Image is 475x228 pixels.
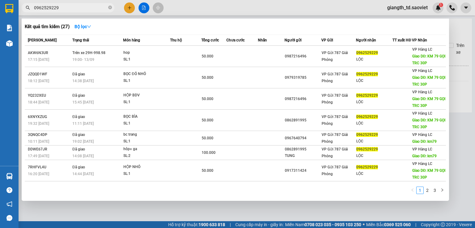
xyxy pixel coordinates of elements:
[28,38,57,42] span: [PERSON_NAME]
[123,146,170,153] div: hôp+ ga
[202,97,213,101] span: 50.000
[440,188,444,192] span: right
[72,121,94,126] span: 11:11 [DATE]
[123,164,170,171] div: HỘP NHỎ
[412,38,427,42] span: VP Nhận
[25,23,70,30] h3: Kết quả tìm kiếm ( 27 )
[72,93,85,98] span: Đã giao
[202,136,213,140] span: 50.000
[322,51,348,62] span: VP Gửi 787 Giải Phóng
[26,6,30,10] span: search
[123,153,170,159] div: SL: 2
[412,118,446,129] span: Giao DĐ: KM 79 GỌI TRC 30P
[411,188,414,192] span: left
[285,74,321,81] div: 0979319785
[285,53,321,60] div: 0987216496
[356,171,392,177] div: LỘC
[34,4,107,11] input: Tìm tên, số ĐT hoặc mã đơn
[202,118,213,122] span: 50.000
[439,187,446,194] button: right
[285,153,321,159] div: TUNG
[356,147,378,151] span: 0962529229
[123,38,140,42] span: Món hàng
[170,38,182,42] span: Thu hộ
[201,38,219,42] span: Tổng cước
[356,38,376,42] span: Người nhận
[123,92,170,99] div: HỘP BDV
[412,162,432,166] span: VP Hàng LC
[72,172,94,176] span: 14:44 [DATE]
[285,117,321,124] div: 0862891995
[108,5,112,11] span: close-circle
[72,38,89,42] span: Trạng thái
[412,90,432,94] span: VP Hàng LC
[431,187,439,194] li: 3
[202,150,216,155] span: 100.000
[356,138,392,145] div: LỘC
[202,75,213,80] span: 50.000
[72,115,85,119] span: Đã giao
[321,38,333,42] span: VP Gửi
[72,51,105,55] span: Trên xe 29H-998.98
[28,114,71,120] div: 6XNYXZUG
[356,133,378,137] span: 0962529229
[70,22,96,32] button: Bộ lọcdown
[6,40,13,47] img: warehouse-icon
[412,133,432,137] span: VP Hàng LC
[285,96,321,102] div: 0987216496
[28,100,49,104] span: 18:44 [DATE]
[72,139,94,144] span: 19:02 [DATE]
[431,187,438,194] a: 3
[72,154,94,158] span: 14:08 [DATE]
[285,167,321,174] div: 0917311424
[226,38,245,42] span: Chưa cước
[412,97,446,108] span: Giao DĐ: KM 79 GỌI TRC 30P
[356,153,392,159] div: LỘC
[28,50,71,56] div: AKW6N3UR
[285,38,302,42] span: Người gửi
[72,100,94,104] span: 15:45 [DATE]
[409,187,416,194] button: left
[356,93,378,98] span: 0962529229
[6,173,13,179] img: warehouse-icon
[322,165,348,176] span: VP Gửi 787 Giải Phóng
[72,57,94,62] span: 19:00 - 13/09
[123,131,170,138] div: bc trang
[123,138,170,145] div: SL: 1
[322,115,348,126] span: VP Gửi 787 Giải Phóng
[123,71,170,78] div: BỌC ĐỎ NHỎ
[356,72,378,76] span: 0962529229
[28,79,49,83] span: 18:12 [DATE]
[412,75,446,87] span: Giao DĐ: KM 79 GỌI TRC 30P
[123,99,170,106] div: SL: 1
[108,6,112,9] span: close-circle
[409,187,416,194] li: Previous Page
[412,139,437,144] span: Giao DĐ: km79
[439,187,446,194] li: Next Page
[5,4,13,13] img: logo-vxr
[356,56,392,63] div: LỘC
[412,69,432,73] span: VP Hàng LC
[424,187,431,194] li: 2
[28,164,71,171] div: 7RHFVL4U
[123,56,170,63] div: SL: 1
[412,154,437,158] span: Giao DĐ: km79
[356,99,392,105] div: LỘC
[72,165,85,169] span: Đã giao
[285,135,321,141] div: 0967640794
[322,72,348,83] span: VP Gửi 787 Giải Phóng
[322,133,348,144] span: VP Gửi 787 Giải Phóng
[123,78,170,84] div: SL: 1
[6,215,12,221] span: message
[6,187,12,193] span: question-circle
[412,54,446,65] span: Giao DĐ: KM 79 GỌI TRC 30P
[356,78,392,84] div: LỘC
[417,187,423,194] a: 1
[123,113,170,120] div: BỌC BÌA
[356,51,378,55] span: 0962529229
[28,57,49,62] span: 17:15 [DATE]
[285,146,321,153] div: 0862891995
[28,132,71,138] div: 3QNQC4DP
[28,139,49,144] span: 10:11 [DATE]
